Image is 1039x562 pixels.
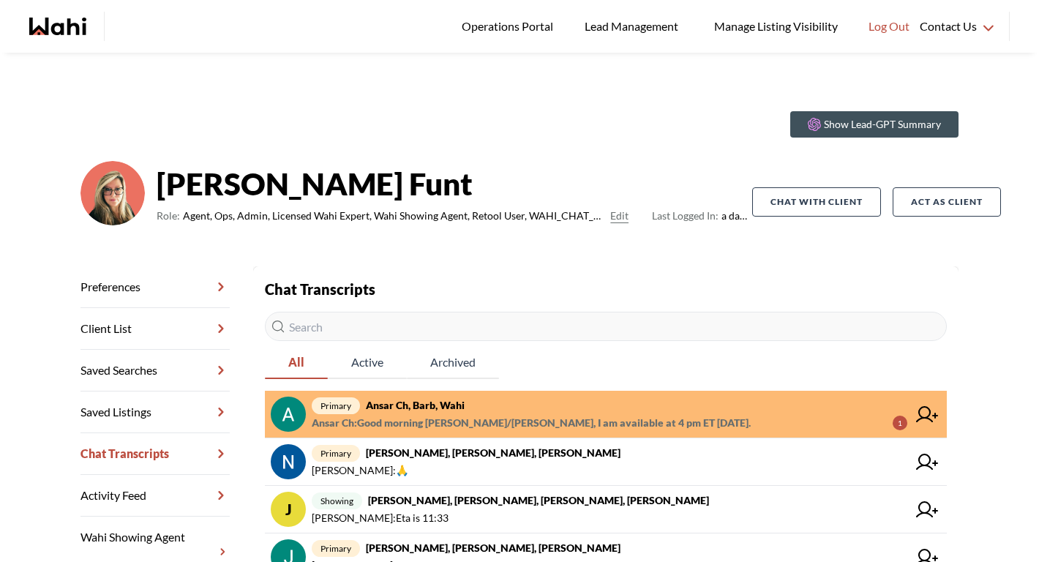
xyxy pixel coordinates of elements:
button: Archived [407,347,499,379]
span: Manage Listing Visibility [710,17,842,36]
strong: [PERSON_NAME], [PERSON_NAME], [PERSON_NAME], [PERSON_NAME] [368,494,709,506]
a: Jshowing[PERSON_NAME], [PERSON_NAME], [PERSON_NAME], [PERSON_NAME][PERSON_NAME]:Eta is 11:33 [265,486,947,533]
a: Saved Searches [80,350,230,391]
button: Chat with client [752,187,881,217]
span: a day ago [652,207,752,225]
span: [PERSON_NAME] : Eta is 11:33 [312,509,449,527]
span: Operations Portal [462,17,558,36]
img: chat avatar [271,397,306,432]
div: J [271,492,306,527]
span: All [265,347,328,378]
img: ef0591e0ebeb142b.png [80,161,145,225]
button: Show Lead-GPT Summary [790,111,959,138]
span: primary [312,540,360,557]
span: Archived [407,347,499,378]
a: primary[PERSON_NAME], [PERSON_NAME], [PERSON_NAME][PERSON_NAME]:🙏 [265,438,947,486]
span: Active [328,347,407,378]
span: Ansar Ch : Good morning [PERSON_NAME]/[PERSON_NAME], I am available at 4 pm ET [DATE]. [312,414,751,432]
a: primaryAnsar Ch, Barb, WahiAnsar Ch:Good morning [PERSON_NAME]/[PERSON_NAME], I am available at 4... [265,391,947,438]
div: 1 [893,416,907,430]
a: Saved Listings [80,391,230,433]
span: Agent, Ops, Admin, Licensed Wahi Expert, Wahi Showing Agent, Retool User, WAHI_CHAT_MODERATOR [183,207,604,225]
img: chat avatar [271,444,306,479]
button: Act as Client [893,187,1001,217]
a: Activity Feed [80,475,230,517]
a: Wahi homepage [29,18,86,35]
span: Lead Management [585,17,683,36]
button: Active [328,347,407,379]
input: Search [265,312,947,341]
span: showing [312,492,362,509]
span: primary [312,445,360,462]
p: Show Lead-GPT Summary [824,117,941,132]
strong: [PERSON_NAME], [PERSON_NAME], [PERSON_NAME] [366,446,620,459]
strong: [PERSON_NAME], [PERSON_NAME], [PERSON_NAME] [366,542,620,554]
span: Last Logged In: [652,209,719,222]
strong: [PERSON_NAME] Funt [157,162,752,206]
strong: Chat Transcripts [265,280,375,298]
a: Client List [80,308,230,350]
span: Log Out [869,17,909,36]
a: Chat Transcripts [80,433,230,475]
span: Role: [157,207,180,225]
span: [PERSON_NAME] : 🙏 [312,462,408,479]
strong: Ansar Ch, Barb, Wahi [366,399,465,411]
button: Edit [610,207,629,225]
button: All [265,347,328,379]
a: Preferences [80,266,230,308]
span: primary [312,397,360,414]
